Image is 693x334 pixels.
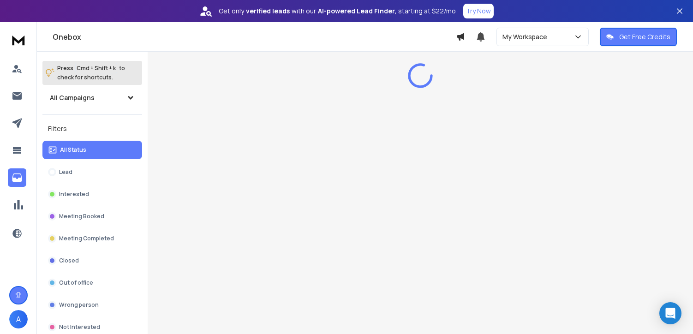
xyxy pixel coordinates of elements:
[246,6,290,16] strong: verified leads
[466,6,491,16] p: Try Now
[59,323,100,331] p: Not Interested
[60,146,86,154] p: All Status
[42,122,142,135] h3: Filters
[75,63,117,73] span: Cmd + Shift + k
[59,168,72,176] p: Lead
[42,207,142,226] button: Meeting Booked
[42,141,142,159] button: All Status
[9,310,28,328] button: A
[600,28,677,46] button: Get Free Credits
[59,301,99,309] p: Wrong person
[59,213,104,220] p: Meeting Booked
[42,89,142,107] button: All Campaigns
[42,185,142,203] button: Interested
[57,64,125,82] p: Press to check for shortcuts.
[659,302,681,324] div: Open Intercom Messenger
[59,279,93,286] p: Out of office
[59,235,114,242] p: Meeting Completed
[59,191,89,198] p: Interested
[53,31,456,42] h1: Onebox
[42,163,142,181] button: Lead
[42,251,142,270] button: Closed
[42,296,142,314] button: Wrong person
[50,93,95,102] h1: All Campaigns
[42,274,142,292] button: Out of office
[9,31,28,48] img: logo
[619,32,670,42] p: Get Free Credits
[219,6,456,16] p: Get only with our starting at $22/mo
[42,229,142,248] button: Meeting Completed
[502,32,551,42] p: My Workspace
[59,257,79,264] p: Closed
[318,6,396,16] strong: AI-powered Lead Finder,
[463,4,494,18] button: Try Now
